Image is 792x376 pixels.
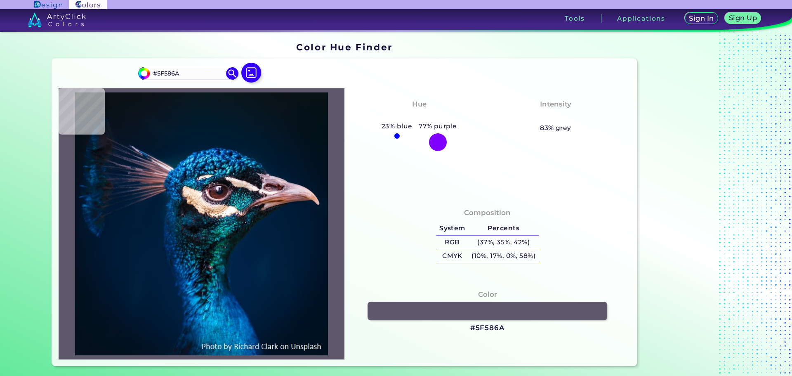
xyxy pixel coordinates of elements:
h4: Composition [464,207,511,219]
h4: Hue [412,98,427,110]
h5: 77% purple [415,121,460,132]
h3: Pale [544,111,567,121]
h5: System [436,222,468,235]
h3: #5F586A [470,323,505,333]
h5: (10%, 17%, 0%, 58%) [469,249,539,263]
h3: Applications [617,15,665,21]
h5: Sign Up [729,14,757,21]
h1: Color Hue Finder [296,41,392,53]
iframe: Advertisement [640,39,743,369]
h5: CMYK [436,249,468,263]
h5: RGB [436,236,468,249]
img: icon picture [241,63,261,83]
img: icon search [226,67,238,80]
h3: Bluish Purple [389,111,449,121]
h5: 83% grey [540,123,571,133]
h5: (37%, 35%, 42%) [469,236,539,249]
h3: Tools [565,15,585,21]
h5: Percents [469,222,539,235]
img: img_pavlin.jpg [63,92,340,355]
img: logo_artyclick_colors_white.svg [28,12,86,27]
a: Sign In [685,12,719,24]
a: Sign Up [725,12,761,24]
h5: Sign In [689,15,714,21]
h4: Color [478,289,497,300]
img: ArtyClick Design logo [34,1,62,9]
input: type color.. [150,68,226,79]
h4: Intensity [540,98,571,110]
h5: 23% blue [378,121,415,132]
